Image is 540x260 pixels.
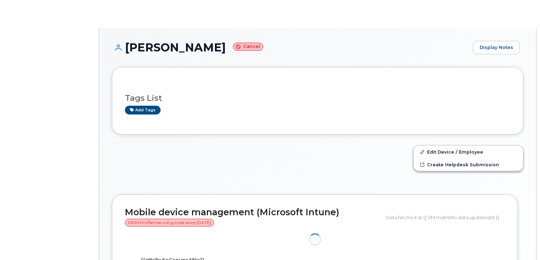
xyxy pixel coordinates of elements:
a: Display Notes [473,41,520,54]
span: MDM Profile has not synced since [DATE] [125,219,214,227]
small: Cancel [233,43,263,51]
div: Data fetched at {{ VM.mdmInfo.data.updatedAt }} [386,211,505,224]
h2: Mobile device management (Microsoft Intune) [125,208,380,227]
a: Add tags [125,106,161,114]
a: Edit Device / Employee [414,146,523,158]
a: Create Helpdesk Submission [414,158,523,171]
h3: Tags List [125,94,510,103]
h1: [PERSON_NAME] [112,41,469,54]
